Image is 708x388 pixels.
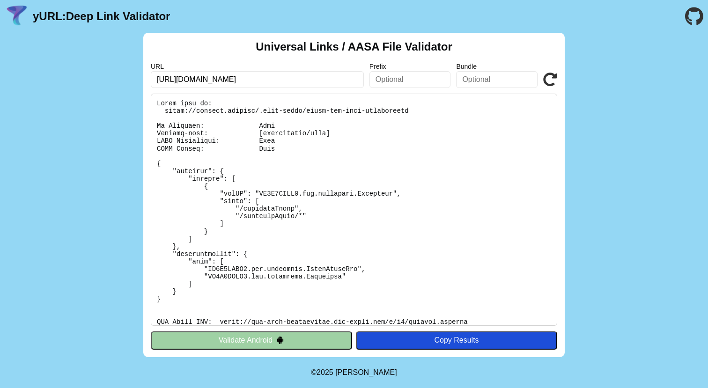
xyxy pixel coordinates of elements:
pre: Lorem ipsu do: sitam://consect.adipisc/.elit-seddo/eiusm-tem-inci-utlaboreetd Ma Aliquaen: Admi V... [151,94,557,326]
input: Required [151,71,364,88]
button: Validate Android [151,331,352,349]
img: yURL Logo [5,4,29,29]
a: yURL:Deep Link Validator [33,10,170,23]
label: Bundle [456,63,538,70]
img: droidIcon.svg [276,336,284,344]
input: Optional [369,71,451,88]
div: Copy Results [361,336,553,344]
h2: Universal Links / AASA File Validator [256,40,452,53]
input: Optional [456,71,538,88]
span: 2025 [317,368,333,376]
button: Copy Results [356,331,557,349]
footer: © [311,357,397,388]
a: Michael Ibragimchayev's Personal Site [335,368,397,376]
label: URL [151,63,364,70]
label: Prefix [369,63,451,70]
